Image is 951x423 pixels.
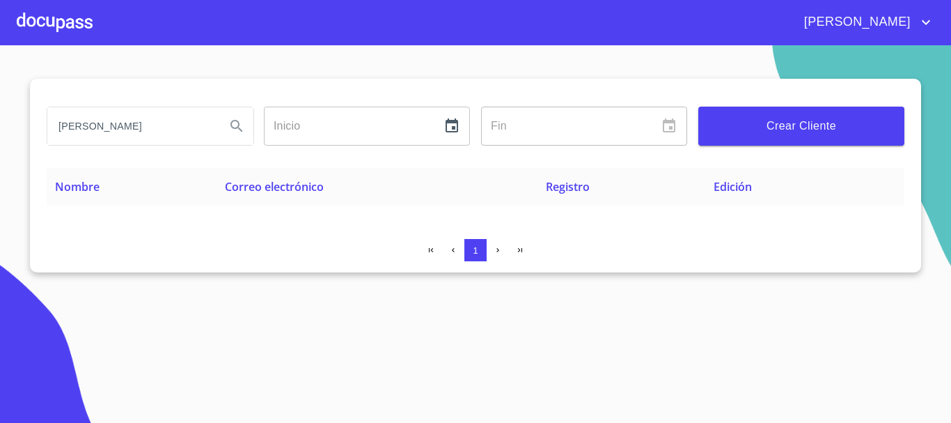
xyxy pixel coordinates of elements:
[698,107,904,146] button: Crear Cliente
[473,245,478,256] span: 1
[709,116,893,136] span: Crear Cliente
[794,11,918,33] span: [PERSON_NAME]
[714,179,752,194] span: Edición
[464,239,487,261] button: 1
[47,107,214,145] input: search
[55,179,100,194] span: Nombre
[225,179,324,194] span: Correo electrónico
[794,11,934,33] button: account of current user
[546,179,590,194] span: Registro
[220,109,253,143] button: Search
